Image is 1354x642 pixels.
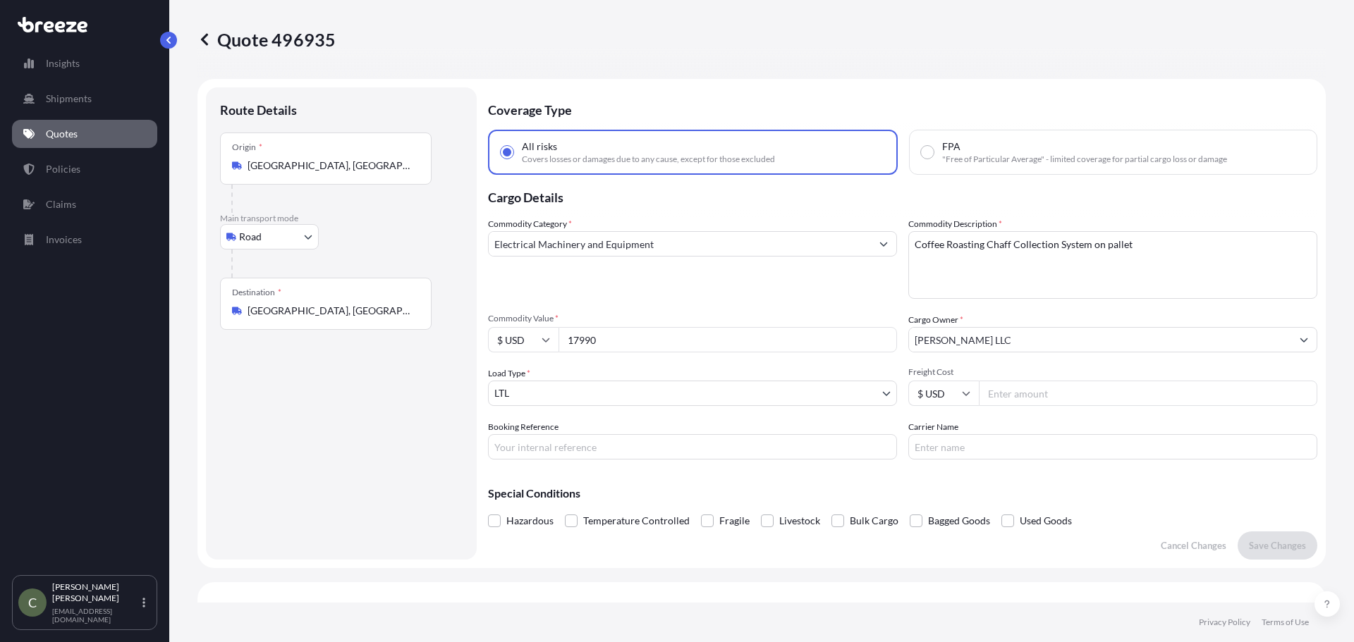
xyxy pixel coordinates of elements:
[12,155,157,183] a: Policies
[779,510,820,531] span: Livestock
[1199,617,1250,628] a: Privacy Policy
[522,154,775,165] span: Covers losses or damages due to any cause, except for those excluded
[908,231,1317,299] textarea: Coffee Roasting Chaff Collection System on pallet
[488,488,1317,499] p: Special Conditions
[908,420,958,434] label: Carrier Name
[928,510,990,531] span: Bagged Goods
[46,56,80,70] p: Insights
[942,154,1227,165] span: "Free of Particular Average" - limited coverage for partial cargo loss or damage
[921,146,934,159] input: FPA"Free of Particular Average" - limited coverage for partial cargo loss or damage
[501,146,513,159] input: All risksCovers losses or damages due to any cause, except for those excluded
[1149,531,1238,560] button: Cancel Changes
[1249,538,1306,553] p: Save Changes
[1291,327,1317,352] button: Show suggestions
[488,175,1317,217] p: Cargo Details
[908,217,1002,231] label: Commodity Description
[52,607,140,624] p: [EMAIL_ADDRESS][DOMAIN_NAME]
[1161,538,1226,553] p: Cancel Changes
[220,101,297,118] p: Route Details
[522,140,557,154] span: All risks
[908,366,1317,378] span: Freight Cost
[488,217,572,231] label: Commodity Category
[559,327,897,352] input: Type amount
[488,313,897,324] span: Commodity Value
[52,581,140,604] p: [PERSON_NAME] [PERSON_NAME]
[871,231,896,257] button: Show suggestions
[220,213,463,224] p: Main transport mode
[220,224,319,249] button: Select transport
[1238,531,1317,560] button: Save Changes
[46,197,76,211] p: Claims
[489,231,871,257] input: Select a commodity type
[942,140,960,154] span: FPA
[248,304,414,318] input: Destination
[46,233,82,247] p: Invoices
[488,87,1317,130] p: Coverage Type
[583,510,690,531] span: Temperature Controlled
[12,190,157,218] a: Claims
[46,162,80,176] p: Policies
[850,510,898,531] span: Bulk Cargo
[908,434,1317,459] input: Enter name
[908,313,963,327] label: Cargo Owner
[506,510,554,531] span: Hazardous
[1020,510,1072,531] span: Used Goods
[488,381,897,406] button: LTL
[1262,617,1309,628] a: Terms of Use
[46,92,92,106] p: Shipments
[12,49,157,78] a: Insights
[28,595,37,610] span: C
[488,366,530,381] span: Load Type
[12,226,157,254] a: Invoices
[248,159,414,173] input: Origin
[488,434,897,459] input: Your internal reference
[12,85,157,113] a: Shipments
[232,142,262,153] div: Origin
[909,327,1291,352] input: Full name
[12,120,157,148] a: Quotes
[46,127,78,141] p: Quotes
[488,420,559,434] label: Booking Reference
[719,510,750,531] span: Fragile
[979,381,1317,406] input: Enter amount
[197,28,336,51] p: Quote 496935
[232,287,281,298] div: Destination
[239,230,262,244] span: Road
[494,386,509,400] span: LTL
